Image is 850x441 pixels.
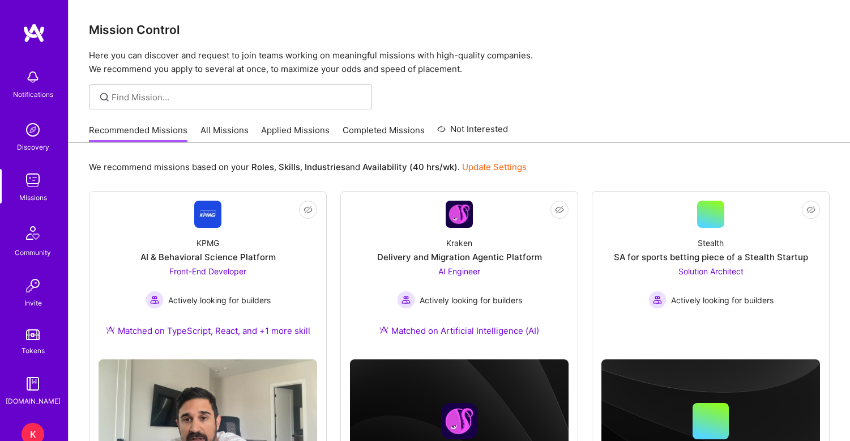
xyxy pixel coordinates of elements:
[806,205,815,214] i: icon EyeClosed
[22,345,45,357] div: Tokens
[99,201,317,350] a: Company LogoKPMGAI & Behavioral Science PlatformFront-End Developer Actively looking for builders...
[169,266,246,276] span: Front-End Developer
[26,329,40,340] img: tokens
[251,162,274,172] b: Roles
[305,162,345,172] b: Industries
[13,88,53,100] div: Notifications
[678,266,744,276] span: Solution Architect
[437,122,508,143] a: Not Interested
[698,237,724,249] div: Stealth
[140,251,276,263] div: AI & Behavioral Science Platform
[197,237,219,249] div: KPMG
[362,162,458,172] b: Availability (40 hrs/wk)
[17,141,49,153] div: Discovery
[22,66,44,88] img: bell
[446,237,472,249] div: Kraken
[112,91,364,103] input: Find Mission...
[6,395,61,407] div: [DOMAIN_NAME]
[22,118,44,141] img: discovery
[377,251,542,263] div: Delivery and Migration Agentic Platform
[200,124,249,143] a: All Missions
[343,124,425,143] a: Completed Missions
[555,205,564,214] i: icon EyeClosed
[146,291,164,309] img: Actively looking for builders
[23,23,45,43] img: logo
[279,162,300,172] b: Skills
[89,23,830,37] h3: Mission Control
[462,162,527,172] a: Update Settings
[397,291,415,309] img: Actively looking for builders
[648,291,667,309] img: Actively looking for builders
[22,372,44,395] img: guide book
[671,294,774,306] span: Actively looking for builders
[304,205,313,214] i: icon EyeClosed
[19,219,46,247] img: Community
[89,161,527,173] p: We recommend missions based on your , , and .
[446,201,473,228] img: Company Logo
[261,124,330,143] a: Applied Missions
[89,124,187,143] a: Recommended Missions
[22,169,44,192] img: teamwork
[24,297,42,309] div: Invite
[441,403,477,439] img: Company logo
[420,294,522,306] span: Actively looking for builders
[106,325,310,337] div: Matched on TypeScript, React, and +1 more skill
[19,192,47,203] div: Missions
[194,201,221,228] img: Company Logo
[614,251,808,263] div: SA for sports betting piece of a Stealth Startup
[379,325,388,334] img: Ateam Purple Icon
[22,274,44,297] img: Invite
[350,201,569,350] a: Company LogoKrakenDelivery and Migration Agentic PlatformAI Engineer Actively looking for builder...
[379,325,539,337] div: Matched on Artificial Intelligence (AI)
[168,294,271,306] span: Actively looking for builders
[106,325,115,334] img: Ateam Purple Icon
[15,247,51,258] div: Community
[601,201,820,337] a: StealthSA for sports betting piece of a Stealth StartupSolution Architect Actively looking for bu...
[438,266,480,276] span: AI Engineer
[89,49,830,76] p: Here you can discover and request to join teams working on meaningful missions with high-quality ...
[98,91,111,104] i: icon SearchGrey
